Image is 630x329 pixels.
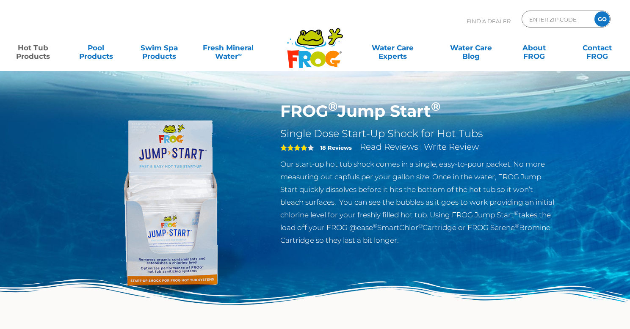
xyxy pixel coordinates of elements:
a: Fresh MineralWater∞ [198,39,259,56]
input: GO [594,11,610,27]
a: AboutFROG [509,39,558,56]
sup: ® [515,222,519,229]
a: ContactFROG [572,39,622,56]
sup: ® [328,99,337,114]
a: Hot TubProducts [8,39,58,56]
sup: ® [373,222,377,229]
sup: ∞ [238,51,242,58]
a: Water CareBlog [446,39,495,56]
p: Find A Dealer [467,11,511,32]
sup: ® [431,99,440,114]
a: Swim SpaProducts [135,39,184,56]
sup: ® [418,222,423,229]
p: Our start-up hot tub shock comes in a single, easy-to-pour packet. No more measuring out capfuls ... [280,158,557,247]
span: 4 [280,144,307,151]
a: Water CareExperts [353,39,432,56]
h2: Single Dose Start-Up Shock for Hot Tubs [280,127,557,140]
sup: ® [514,210,518,216]
a: PoolProducts [72,39,121,56]
strong: 18 Reviews [320,144,352,151]
span: | [420,143,422,151]
h1: FROG Jump Start [280,101,557,121]
img: Frog Products Logo [282,17,348,69]
a: Read Reviews [360,142,418,152]
img: jump-start.png [74,101,268,295]
a: Write Review [424,142,479,152]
